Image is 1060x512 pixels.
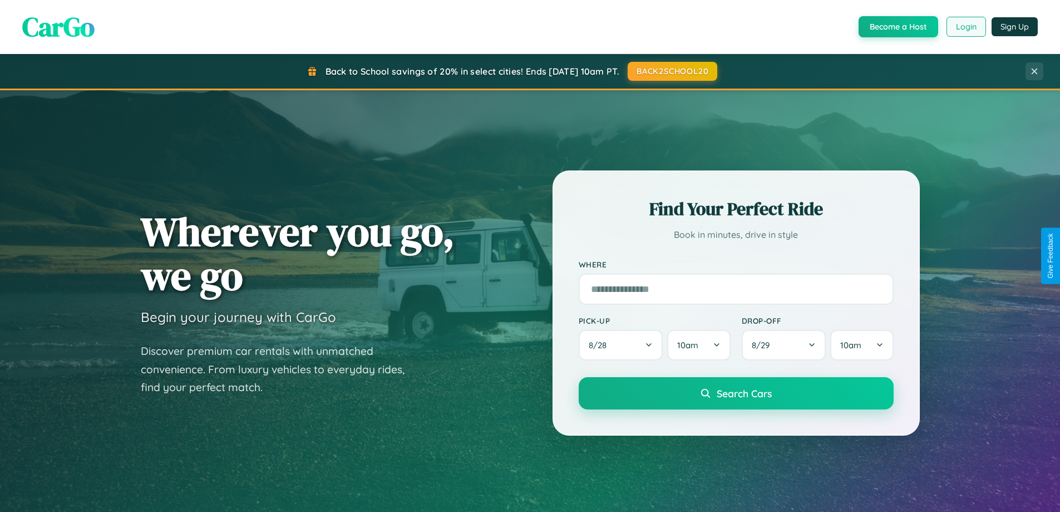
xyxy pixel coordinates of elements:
div: Give Feedback [1047,233,1054,279]
button: Login [946,17,986,37]
button: BACK2SCHOOL20 [628,62,717,81]
h3: Begin your journey with CarGo [141,309,336,325]
button: 10am [830,330,893,360]
p: Book in minutes, drive in style [579,227,894,243]
button: Sign Up [992,17,1038,36]
button: 8/29 [742,330,826,360]
button: 8/28 [579,330,663,360]
span: Search Cars [717,387,772,399]
h2: Find Your Perfect Ride [579,197,894,221]
button: 10am [667,330,730,360]
button: Search Cars [579,377,894,409]
label: Pick-up [579,316,731,325]
span: Back to School savings of 20% in select cities! Ends [DATE] 10am PT. [326,66,619,77]
button: Become a Host [859,16,938,37]
span: 10am [840,340,861,350]
span: 8 / 28 [589,340,612,350]
span: CarGo [22,8,95,45]
h1: Wherever you go, we go [141,209,455,298]
label: Drop-off [742,316,894,325]
span: 8 / 29 [752,340,775,350]
p: Discover premium car rentals with unmatched convenience. From luxury vehicles to everyday rides, ... [141,342,419,397]
label: Where [579,260,894,269]
span: 10am [677,340,698,350]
